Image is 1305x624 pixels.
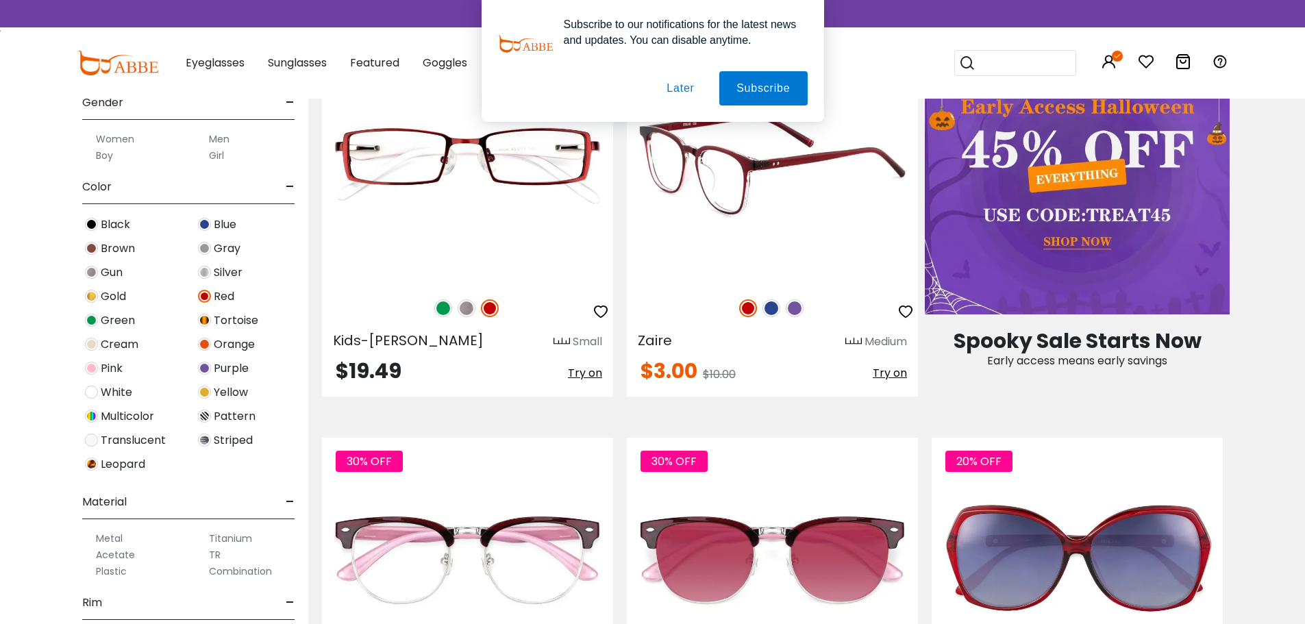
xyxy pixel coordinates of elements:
div: Small [573,334,602,350]
label: Acetate [96,547,135,563]
label: TR [209,547,221,563]
span: Material [82,486,127,519]
label: Combination [209,563,272,579]
span: Try on [568,365,602,381]
span: Spooky Sale Starts Now [954,326,1202,355]
img: White [85,386,98,399]
img: Red Kids-Selena - Metal ,Adjust Nose Pads [322,42,613,284]
span: Rim [82,586,102,619]
label: Titanium [209,530,252,547]
span: Brown [101,240,135,257]
span: Translucent [101,432,166,449]
button: Subscribe [719,71,807,105]
label: Metal [96,530,123,547]
span: Yellow [214,384,248,401]
span: Pink [101,360,123,377]
img: Pink [85,362,98,375]
span: 30% OFF [336,451,403,472]
span: Leopard [101,456,145,473]
span: $10.00 [703,366,736,382]
span: Gun [101,264,123,281]
img: Brown [85,242,98,255]
label: Women [96,131,134,147]
img: size ruler [554,337,570,347]
img: Red [739,299,757,317]
span: Orange [214,336,255,353]
span: Red [214,288,234,305]
span: Pattern [214,408,256,425]
span: White [101,384,132,401]
span: - [286,171,295,203]
span: Multicolor [101,408,154,425]
span: 20% OFF [945,451,1012,472]
img: Black [85,218,98,231]
label: Girl [209,147,224,164]
img: Red [198,290,211,303]
img: Early Access Halloween [925,42,1230,314]
span: Zaire [638,331,672,350]
span: Silver [214,264,243,281]
img: Orange [198,338,211,351]
img: Striped [198,434,211,447]
span: Purple [214,360,249,377]
img: Purple [198,362,211,375]
img: Leopard [85,458,98,471]
span: Green [101,312,135,329]
img: notification icon [498,16,553,71]
span: - [286,486,295,519]
span: Cream [101,336,138,353]
div: Subscribe to our notifications for the latest news and updates. You can disable anytime. [553,16,808,48]
span: Striped [214,432,253,449]
label: Plastic [96,563,127,579]
img: Pattern [198,410,211,423]
span: Black [101,216,130,233]
img: Gun [458,299,475,317]
label: Men [209,131,229,147]
button: Later [649,71,711,105]
img: Red Zaire - TR ,Universal Bridge Fit [627,42,918,284]
img: Green [85,314,98,327]
span: Try on [873,365,907,381]
span: Kids-[PERSON_NAME] [333,331,484,350]
img: Green [434,299,452,317]
img: Multicolor [85,410,98,423]
img: Blue [198,218,211,231]
button: Try on [568,361,602,386]
img: Purple [786,299,804,317]
div: Medium [865,334,907,350]
img: Tortoise [198,314,211,327]
img: Gray [198,242,211,255]
img: Blue [762,299,780,317]
button: Try on [873,361,907,386]
span: Blue [214,216,236,233]
img: Gold [85,290,98,303]
img: Translucent [85,434,98,447]
img: Silver [198,266,211,279]
img: Cream [85,338,98,351]
img: size ruler [845,337,862,347]
span: Early access means early savings [987,353,1167,369]
span: 30% OFF [641,451,708,472]
span: Gray [214,240,240,257]
span: $19.49 [336,356,401,386]
img: Yellow [198,386,211,399]
label: Boy [96,147,113,164]
span: - [286,586,295,619]
img: Gun [85,266,98,279]
span: $3.00 [641,356,697,386]
span: Gold [101,288,126,305]
span: Color [82,171,112,203]
span: Tortoise [214,312,258,329]
img: Red [481,299,499,317]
